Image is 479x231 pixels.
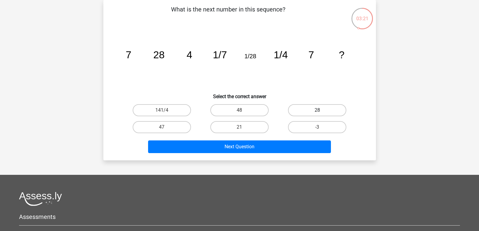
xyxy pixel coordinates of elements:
tspan: 1/7 [213,49,227,60]
label: 21 [210,121,269,133]
label: 48 [210,104,269,116]
p: What is the next number in this sequence? [113,5,344,23]
h6: Select the correct answer [113,89,366,99]
tspan: 28 [153,49,164,60]
tspan: 4 [186,49,192,60]
tspan: 1/28 [244,53,256,59]
tspan: 7 [308,49,314,60]
tspan: ? [339,49,345,60]
label: 28 [288,104,346,116]
div: 03:21 [351,7,374,22]
tspan: 7 [125,49,131,60]
h5: Assessments [19,213,460,220]
img: Assessly logo [19,192,62,206]
label: 47 [133,121,191,133]
button: Next Question [148,140,331,153]
tspan: 1/4 [273,49,288,60]
label: 141/4 [133,104,191,116]
label: -3 [288,121,346,133]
